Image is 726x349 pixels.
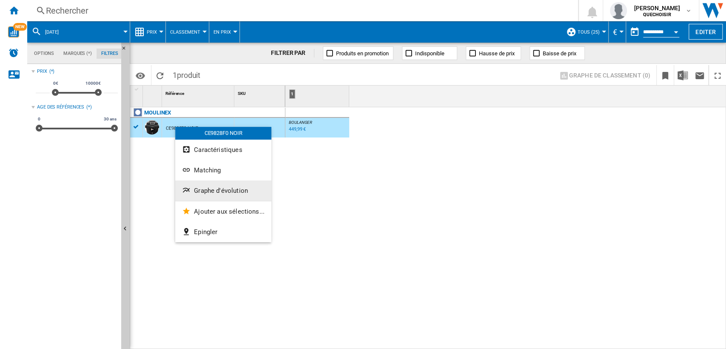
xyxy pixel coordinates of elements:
[175,201,271,222] button: Ajouter aux sélections...
[175,180,271,201] button: Graphe d'évolution
[175,222,271,242] button: Epingler...
[175,140,271,160] button: Caractéristiques
[194,146,242,154] span: Caractéristiques
[194,228,217,236] span: Epingler
[175,127,271,140] div: CE9828F0 NOIR
[194,208,265,215] span: Ajouter aux sélections...
[194,187,248,195] span: Graphe d'évolution
[175,160,271,180] button: Matching
[194,166,221,174] span: Matching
